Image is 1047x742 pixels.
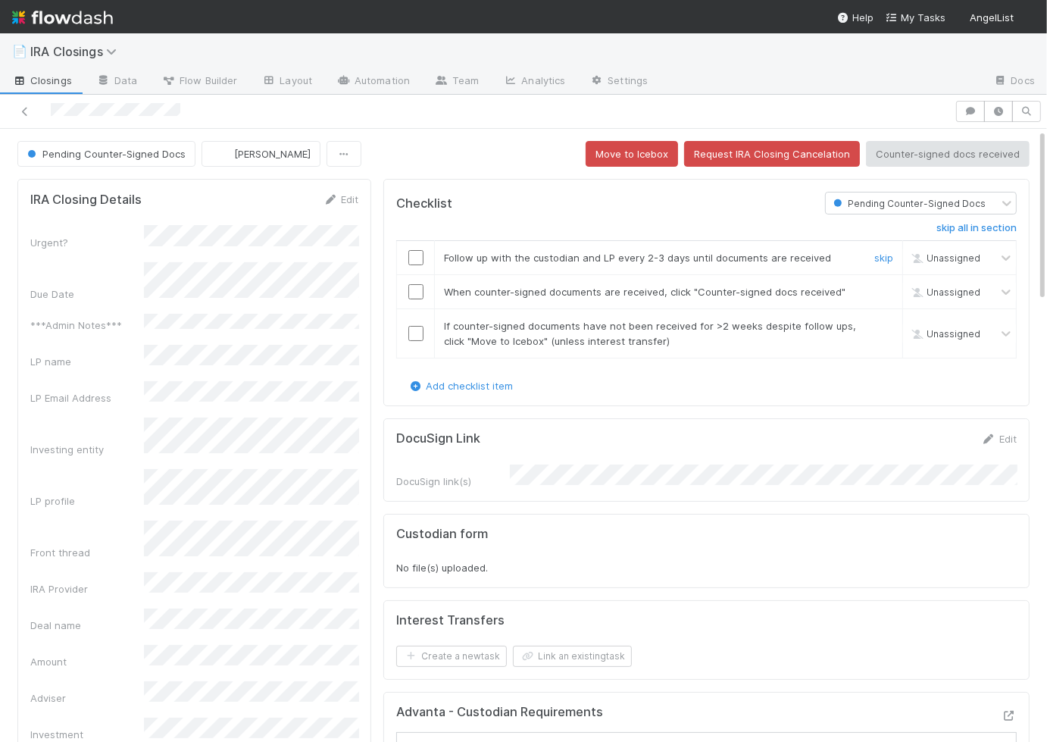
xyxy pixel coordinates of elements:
button: [PERSON_NAME] [202,141,320,167]
span: Flow Builder [161,73,237,88]
span: When counter-signed documents are received, click "Counter-signed docs received" [444,286,845,298]
h5: Custodian form [396,527,488,542]
a: Settings [577,70,660,94]
a: Docs [981,70,1047,94]
button: Move to Icebox [586,141,678,167]
div: LP name [30,354,144,369]
h5: Advanta - Custodian Requirements [396,705,603,720]
span: AngelList [970,11,1014,23]
a: Edit [323,193,358,205]
span: Unassigned [908,328,980,340]
span: My Tasks [886,11,945,23]
span: 📄 [12,45,27,58]
a: Team [422,70,491,94]
div: Due Date [30,286,144,302]
div: LP Email Address [30,390,144,405]
a: Add checklist item [408,380,513,392]
span: IRA Closings [30,44,124,59]
img: avatar_aa70801e-8de5-4477-ab9d-eb7c67de69c1.png [1020,11,1035,26]
span: Follow up with the custodian and LP every 2-3 days until documents are received [444,252,831,264]
div: Amount [30,654,144,669]
a: Edit [981,433,1017,445]
span: Pending Counter-Signed Docs [24,148,186,160]
div: Urgent? [30,235,144,250]
a: skip all in section [936,222,1017,240]
button: Create a newtask [396,646,507,667]
span: Closings [12,73,72,88]
a: Flow Builder [149,70,249,94]
span: Unassigned [908,286,980,298]
span: [PERSON_NAME] [234,148,311,160]
a: Automation [324,70,422,94]
div: Front thread [30,545,144,560]
div: DocuSign link(s) [396,474,510,489]
button: Counter-signed docs received [866,141,1030,167]
img: logo-inverted-e16ddd16eac7371096b0.svg [12,5,113,30]
span: Pending Counter-Signed Docs [830,198,986,209]
a: skip [874,252,893,264]
div: LP profile [30,493,144,509]
h6: skip all in section [936,222,1017,234]
a: Layout [249,70,324,94]
img: avatar_aa70801e-8de5-4477-ab9d-eb7c67de69c1.png [214,146,230,161]
div: No file(s) uploaded. [396,527,1017,575]
a: Analytics [491,70,577,94]
h5: DocuSign Link [396,431,480,446]
h5: Checklist [396,196,452,211]
div: Investing entity [30,442,144,457]
span: If counter-signed documents have not been received for >2 weeks despite follow ups, click "Move t... [444,320,856,347]
div: IRA Provider [30,581,144,596]
span: Unassigned [908,252,980,264]
div: Adviser [30,690,144,706]
div: Deal name [30,618,144,633]
button: Link an existingtask [513,646,632,667]
h5: IRA Closing Details [30,193,142,208]
button: Pending Counter-Signed Docs [17,141,195,167]
div: Help [837,10,874,25]
h5: Interest Transfers [396,613,505,628]
a: Data [84,70,149,94]
button: Request IRA Closing Cancelation [684,141,860,167]
a: My Tasks [886,10,945,25]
